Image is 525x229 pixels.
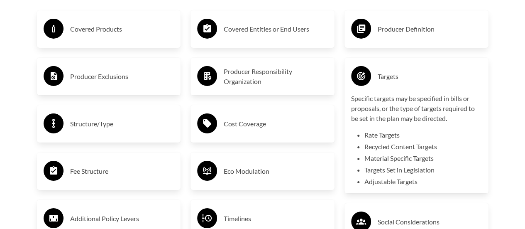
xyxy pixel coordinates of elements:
h3: Fee Structure [70,165,174,178]
h3: Producer Definition [378,22,482,36]
li: Rate Targets [364,130,482,140]
li: Material Specific Targets [364,153,482,163]
h3: Targets [378,70,482,83]
h3: Producer Exclusions [70,70,174,83]
p: Specific targets may be specified in bills or proposals, or the type of targets required to be se... [351,94,482,123]
li: Recycled Content Targets [364,142,482,152]
h3: Social Considerations [378,215,482,229]
li: Targets Set in Legislation [364,165,482,175]
h3: Producer Responsibility Organization [224,66,328,86]
h3: Structure/Type [70,117,174,131]
h3: Covered Entities or End Users [224,22,328,36]
h3: Eco Modulation [224,165,328,178]
li: Adjustable Targets [364,177,482,187]
h3: Cost Coverage [224,117,328,131]
h3: Additional Policy Levers [70,212,174,225]
h3: Timelines [224,212,328,225]
h3: Covered Products [70,22,174,36]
